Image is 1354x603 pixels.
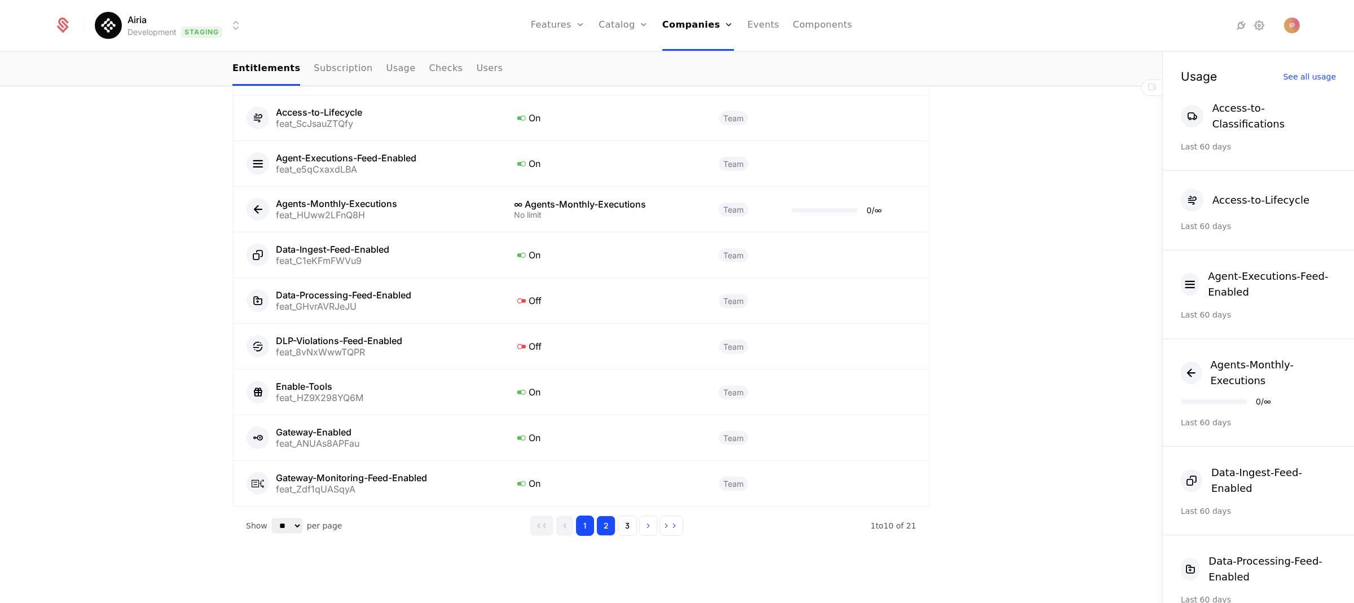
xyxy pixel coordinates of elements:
a: Usage [386,52,416,86]
div: See all usage [1283,73,1336,81]
div: Access-to-Classifications [1212,100,1336,132]
button: Select environment [98,13,243,38]
div: On [514,430,692,445]
span: Airia [128,13,147,27]
button: Access-to-Classifications [1181,100,1336,132]
span: Team [719,431,748,445]
div: Last 60 days [1181,221,1336,232]
div: feat_HZ9X298YQ6M [276,393,363,402]
div: Last 60 days [1181,505,1336,517]
div: feat_Zdf1qUASqyA [276,485,427,494]
div: No limit [514,211,692,219]
a: Users [476,52,503,86]
div: Gateway-Monitoring-Feed-Enabled [276,473,427,482]
div: Data-Ingest-Feed-Enabled [1211,465,1336,496]
div: Agents-Monthly-Executions [276,199,397,208]
button: Access-to-Lifecycle [1181,189,1309,212]
span: Team [719,203,748,217]
div: Off [514,293,692,308]
div: Data-Ingest-Feed-Enabled [276,245,389,254]
div: Data-Processing-Feed-Enabled [276,291,411,300]
span: Team [719,157,748,171]
div: On [514,385,692,399]
div: Access-to-Lifecycle [1212,192,1309,208]
span: Show [246,520,267,531]
div: 0 / ∞ [1256,398,1271,406]
span: Team [719,477,748,491]
div: Last 60 days [1181,417,1336,428]
div: On [514,476,692,491]
a: Checks [429,52,463,86]
button: Go to page 3 [618,516,637,536]
div: Agent-Executions-Feed-Enabled [1208,269,1336,300]
span: Team [719,248,748,262]
nav: Main [232,52,930,86]
span: Staging [181,27,222,38]
div: On [514,156,692,171]
div: Access-to-Lifecycle [276,108,362,117]
div: DLP-Violations-Feed-Enabled [276,336,402,345]
div: Table pagination [232,507,930,545]
div: Development [128,27,177,38]
div: On [514,248,692,262]
div: feat_HUww2LFnQ8H [276,210,397,219]
div: feat_e5qCxaxdLBA [276,165,416,174]
span: 21 [871,521,916,530]
div: Last 60 days [1181,141,1336,152]
img: Ivana Popova [1284,17,1300,33]
button: Agent-Executions-Feed-Enabled [1181,269,1336,300]
button: Open user button [1284,17,1300,33]
button: Go to last page [660,516,683,536]
span: per page [307,520,342,531]
select: Select page size [272,518,302,533]
button: Go to previous page [556,516,574,536]
div: Agent-Executions-Feed-Enabled [276,153,416,162]
button: Data-Processing-Feed-Enabled [1181,553,1336,585]
div: Data-Processing-Feed-Enabled [1208,553,1336,585]
a: Settings [1252,19,1266,32]
span: Team [719,385,748,399]
button: Go to next page [639,516,657,536]
div: feat_ScJsauZTQfy [276,119,362,128]
div: ∞ Agents-Monthly-Executions [514,200,692,209]
div: Last 60 days [1181,309,1336,320]
button: Go to page 2 [596,516,616,536]
button: Data-Ingest-Feed-Enabled [1181,465,1336,496]
div: feat_ANUAs8APFau [276,439,359,448]
div: feat_GHvrAVRJeJU [276,302,411,311]
div: On [514,111,692,125]
div: feat_8vNxWwwTQPR [276,347,402,356]
span: Team [719,340,748,354]
a: Entitlements [232,52,300,86]
img: Airia [95,12,122,39]
a: Subscription [314,52,372,86]
span: Team [719,294,748,308]
button: Go to first page [530,516,553,536]
div: Usage [1181,71,1217,82]
div: Page navigation [530,516,683,536]
div: Enable-Tools [276,382,363,391]
ul: Choose Sub Page [232,52,503,86]
div: Off [514,339,692,354]
div: feat_C1eKFmFWVu9 [276,256,389,265]
div: 0 / ∞ [867,206,882,214]
div: Gateway-Enabled [276,428,359,437]
div: Agents-Monthly-Executions [1211,357,1337,389]
button: Agents-Monthly-Executions [1181,357,1336,389]
span: 1 to 10 of [871,521,906,530]
span: Team [719,111,748,125]
a: Integrations [1234,19,1248,32]
button: Go to page 1 [576,516,594,536]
